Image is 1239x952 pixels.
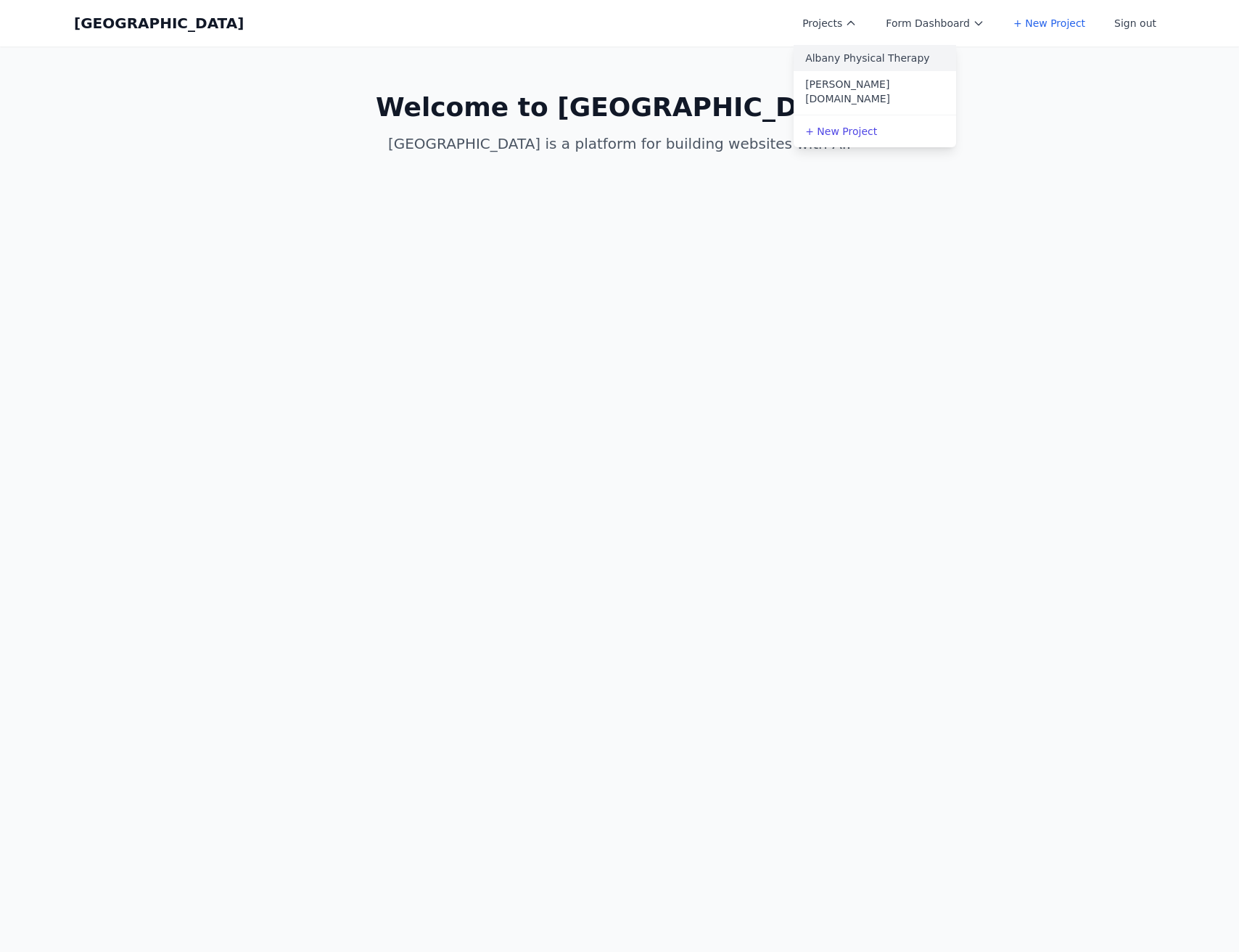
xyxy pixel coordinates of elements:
[341,93,898,122] h1: Welcome to [GEOGRAPHIC_DATA]
[341,134,898,154] p: [GEOGRAPHIC_DATA] is a platform for building websites with AI.
[877,10,993,36] button: Form Dashboard
[794,10,865,36] button: Projects
[1106,10,1165,36] button: Sign out
[74,13,244,33] a: [GEOGRAPHIC_DATA]
[794,71,956,112] a: [PERSON_NAME][DOMAIN_NAME]
[1005,10,1094,36] a: + New Project
[794,45,956,71] a: Albany Physical Therapy
[794,118,956,144] a: + New Project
